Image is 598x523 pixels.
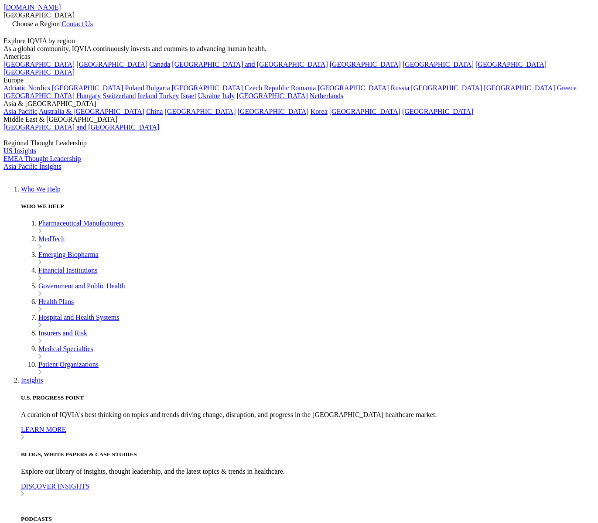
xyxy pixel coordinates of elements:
a: Canada [149,61,170,68]
a: [GEOGRAPHIC_DATA] [164,108,236,115]
a: Insurers and Risk [38,329,87,337]
a: Emerging Biopharma [38,251,99,258]
a: Pharmaceutical Manufacturers [38,219,124,227]
a: Switzerland [103,92,136,99]
a: Nordics [28,84,50,92]
a: [GEOGRAPHIC_DATA] [3,68,75,76]
div: As a global community, IQVIA continuously invests and commits to advancing human health. [3,45,595,53]
div: Asia & [GEOGRAPHIC_DATA] [3,100,595,108]
a: Patient Organizations [38,361,99,368]
a: Financial Institutions [38,267,98,274]
a: Russia [391,84,410,92]
a: Korea [311,108,328,115]
p: Explore our library of insights, thought leadership, and the latest topics & trends in healthcare. [21,468,595,475]
a: Contact Us [62,20,93,27]
div: Explore IQVIA by region [3,37,595,45]
a: Australia & [GEOGRAPHIC_DATA] [39,108,144,115]
a: Bulgaria [146,84,170,92]
a: Greece [557,84,577,92]
a: [GEOGRAPHIC_DATA] [3,61,75,68]
a: LEARN MORE [21,426,595,441]
a: China [146,108,163,115]
a: Ukraine [198,92,221,99]
a: [GEOGRAPHIC_DATA] and [GEOGRAPHIC_DATA] [3,123,159,131]
a: [GEOGRAPHIC_DATA] [330,61,401,68]
a: Asia Pacific [3,108,38,115]
a: [GEOGRAPHIC_DATA] [172,84,243,92]
a: [GEOGRAPHIC_DATA] [411,84,482,92]
a: Ireland [138,92,157,99]
a: Hungary [76,92,101,99]
div: [GEOGRAPHIC_DATA] [3,11,595,19]
a: Health Plans [38,298,74,305]
div: Middle East & [GEOGRAPHIC_DATA] [3,116,595,123]
p: A curation of IQVIA's best thinking on topics and trends driving change, disruption, and progress... [21,411,595,419]
a: [GEOGRAPHIC_DATA] [402,108,473,115]
a: [GEOGRAPHIC_DATA] [484,84,555,92]
a: Who We Help [21,185,61,193]
a: [GEOGRAPHIC_DATA] [76,61,147,68]
a: Italy [222,92,235,99]
a: [GEOGRAPHIC_DATA] [403,61,474,68]
div: Regional Thought Leadership [3,139,595,147]
a: DISCOVER INSIGHTS [21,482,595,498]
a: Hospital and Health Systems [38,314,119,321]
h5: WHO WE HELP [21,203,595,210]
a: Medical Specialties [38,345,93,352]
a: Poland [125,84,144,92]
a: MedTech [38,235,65,243]
a: [GEOGRAPHIC_DATA] [475,61,547,68]
a: Romania [291,84,316,92]
div: Americas [3,53,595,61]
a: Government and Public Health [38,282,125,290]
a: Turkey [159,92,179,99]
a: [DOMAIN_NAME] [3,3,61,11]
h5: PODCASTS [21,516,595,523]
a: US Insights [3,147,36,154]
a: Adriatic [3,84,26,92]
a: EMEA Thought Leadership [3,155,81,162]
a: [GEOGRAPHIC_DATA] [3,92,75,99]
a: [GEOGRAPHIC_DATA] [52,84,123,92]
h5: U.S. PROGRESS POINT [21,394,595,401]
a: Czech Republic [245,84,289,92]
a: [GEOGRAPHIC_DATA] [318,84,389,92]
div: Europe [3,76,595,84]
a: [GEOGRAPHIC_DATA] [238,108,309,115]
a: [GEOGRAPHIC_DATA] and [GEOGRAPHIC_DATA] [172,61,328,68]
a: Asia Pacific Insights [3,163,61,170]
span: Choose a Region [12,20,60,27]
a: [GEOGRAPHIC_DATA] [237,92,308,99]
h5: BLOGS, WHITE PAPERS & CASE STUDIES [21,451,595,458]
a: Netherlands [310,92,343,99]
a: [GEOGRAPHIC_DATA] [329,108,400,115]
a: Insights [21,376,43,384]
a: Israel [181,92,196,99]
